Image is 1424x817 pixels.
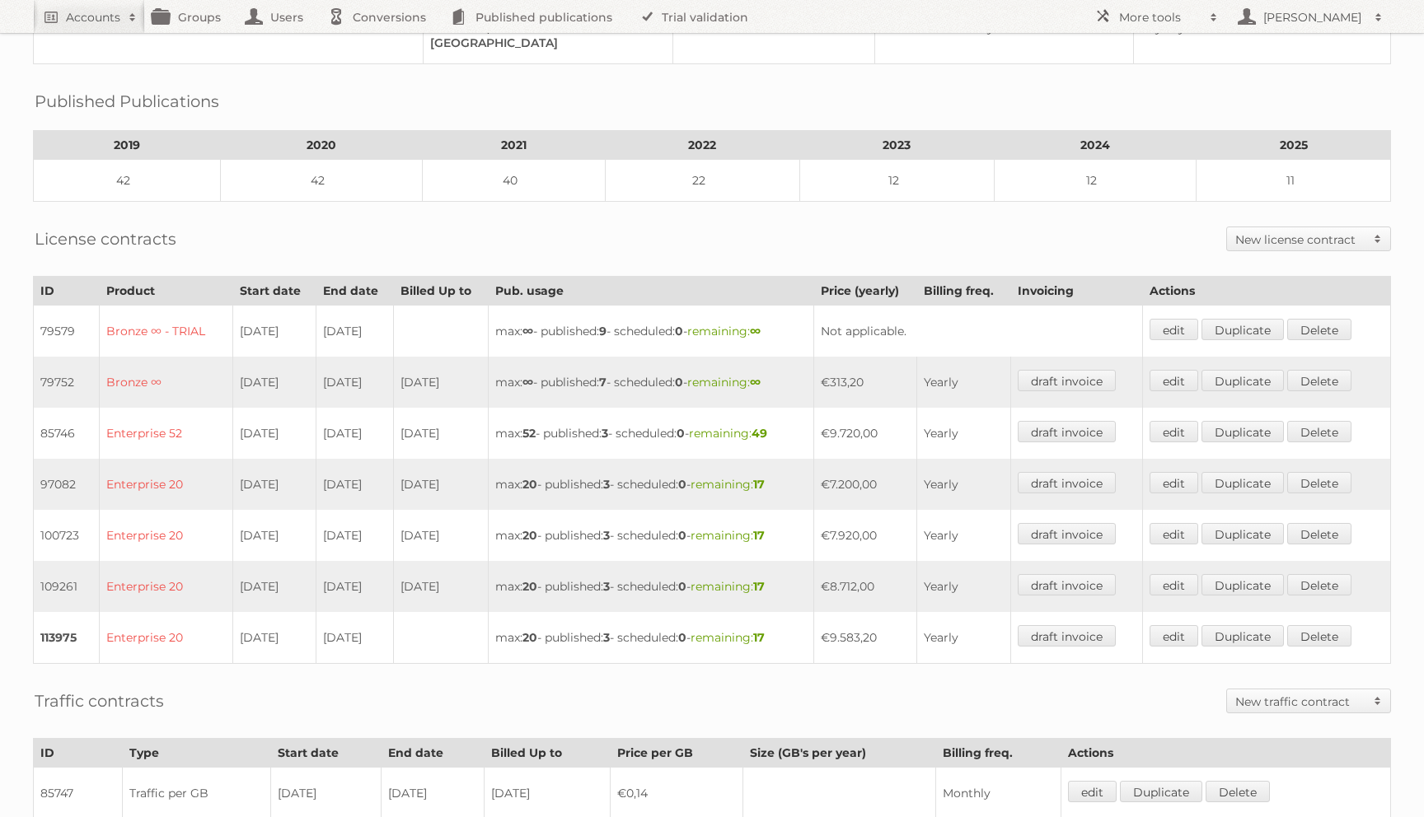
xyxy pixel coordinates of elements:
th: Actions [1061,739,1390,768]
th: Start date [232,277,316,306]
td: 100723 [34,510,100,561]
td: €313,20 [814,357,917,408]
th: Billed Up to [393,277,488,306]
td: Enterprise 52 [100,408,233,459]
h2: License contracts [35,226,176,251]
th: Price (yearly) [814,277,917,306]
strong: 0 [678,477,686,492]
strong: ∞ [522,375,533,390]
strong: 49 [752,426,767,441]
td: max: - published: - scheduled: - [488,459,814,510]
td: 85746 [34,408,100,459]
a: Delete [1287,370,1351,391]
strong: 0 [678,630,686,645]
td: [DATE] [393,561,488,612]
td: [DATE] [393,408,488,459]
td: Yearly [916,408,1010,459]
th: Invoicing [1010,277,1142,306]
a: draft invoice [1018,472,1116,493]
td: Yearly [916,561,1010,612]
span: remaining: [689,426,767,441]
a: draft invoice [1018,574,1116,595]
td: Bronze ∞ [100,357,233,408]
th: 2021 [422,131,605,160]
td: Yearly [916,612,1010,664]
div: [GEOGRAPHIC_DATA] [430,35,659,50]
td: [DATE] [232,510,316,561]
a: edit [1150,574,1198,595]
h2: New license contract [1235,231,1365,248]
strong: 0 [678,579,686,594]
span: remaining: [691,477,765,492]
a: Delete [1287,523,1351,544]
span: remaining: [691,579,765,594]
td: Enterprise 20 [100,510,233,561]
td: [DATE] [316,510,394,561]
th: Type [123,739,270,768]
td: 11 [1197,160,1391,202]
th: ID [34,277,100,306]
th: Start date [270,739,382,768]
td: €9.720,00 [814,408,917,459]
a: draft invoice [1018,370,1116,391]
td: [DATE] [232,561,316,612]
a: edit [1150,319,1198,340]
th: 2019 [34,131,221,160]
strong: 17 [753,477,765,492]
a: edit [1150,472,1198,493]
td: [DATE] [316,561,394,612]
a: draft invoice [1018,625,1116,647]
a: Delete [1206,781,1270,802]
td: [DATE] [316,357,394,408]
strong: 3 [603,579,610,594]
td: max: - published: - scheduled: - [488,408,814,459]
strong: 3 [603,630,610,645]
td: €7.200,00 [814,459,917,510]
th: Billing freq. [916,277,1010,306]
th: ID [34,739,123,768]
td: 113975 [34,612,100,664]
td: Bronze ∞ - TRIAL [100,306,233,357]
th: 2023 [799,131,994,160]
span: Toggle [1365,689,1390,712]
td: 42 [34,160,221,202]
th: Actions [1143,277,1391,306]
td: [DATE] [232,612,316,664]
a: Duplicate [1201,319,1284,340]
h2: More tools [1119,9,1201,26]
td: [DATE] [393,510,488,561]
td: max: - published: - scheduled: - [488,612,814,664]
a: Delete [1287,421,1351,442]
td: Yearly [916,357,1010,408]
td: [DATE] [316,408,394,459]
a: Duplicate [1201,523,1284,544]
a: edit [1068,781,1117,802]
a: Duplicate [1201,574,1284,595]
strong: ∞ [750,324,761,338]
strong: 20 [522,630,537,645]
th: 2024 [994,131,1196,160]
strong: 17 [753,630,765,645]
a: edit [1150,370,1198,391]
th: Billing freq. [936,739,1061,768]
span: remaining: [691,528,765,543]
td: max: - published: - scheduled: - [488,357,814,408]
a: Duplicate [1201,370,1284,391]
td: Enterprise 20 [100,561,233,612]
h2: [PERSON_NAME] [1259,9,1366,26]
a: Duplicate [1120,781,1202,802]
a: New traffic contract [1227,689,1390,712]
h2: Accounts [66,9,120,26]
td: 79752 [34,357,100,408]
strong: ∞ [522,324,533,338]
strong: 3 [603,528,610,543]
strong: 0 [677,426,685,441]
h2: Traffic contracts [35,689,164,713]
td: [DATE] [316,612,394,664]
th: Pub. usage [488,277,814,306]
span: remaining: [687,375,761,390]
a: New license contract [1227,227,1390,250]
strong: 3 [602,426,608,441]
th: Billed Up to [484,739,610,768]
a: Delete [1287,472,1351,493]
